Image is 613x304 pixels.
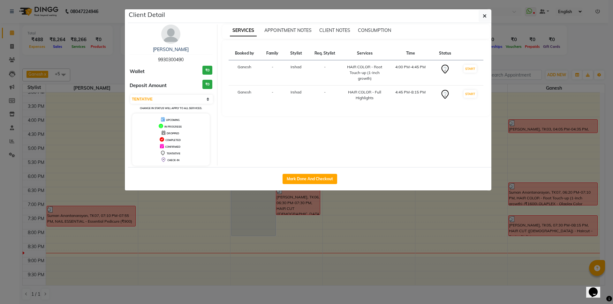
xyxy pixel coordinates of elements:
button: START [464,90,477,98]
th: Req. Stylist [308,47,342,60]
td: - [261,85,284,105]
h5: Client Detail [129,10,165,19]
img: avatar [161,25,180,44]
h3: ₹0 [202,66,212,75]
span: COMPLETED [165,138,181,142]
h3: ₹0 [202,80,212,89]
td: - [308,85,342,105]
div: HAIR COLOR - Root Touch-up (1-inch growth) [345,64,384,81]
span: Wallet [130,68,145,75]
span: CONSUMPTION [358,27,391,33]
td: 4:00 PM-4:45 PM [388,60,433,85]
th: Booked by [229,47,261,60]
span: CONFIRMED [165,145,180,148]
span: Irshad [291,90,301,94]
th: Stylist [284,47,308,60]
td: Ganesh [229,85,261,105]
span: Deposit Amount [130,82,167,89]
td: Ganesh [229,60,261,85]
span: IN PROGRESS [164,125,182,128]
iframe: chat widget [586,278,607,298]
small: Change in status will apply to all services. [140,107,202,110]
th: Time [388,47,433,60]
span: TENTATIVE [167,152,180,155]
span: SERVICES [230,25,257,36]
td: - [308,60,342,85]
span: 9930300490 [158,57,184,63]
th: Services [342,47,388,60]
td: - [261,60,284,85]
button: START [464,65,477,73]
th: Status [433,47,457,60]
span: APPOINTMENT NOTES [264,27,312,33]
span: UPCOMING [166,118,180,122]
span: CLIENT NOTES [319,27,350,33]
div: HAIR COLOR - Full Highlights [345,89,384,101]
a: [PERSON_NAME] [153,47,189,52]
th: Family [261,47,284,60]
td: 4:45 PM-8:15 PM [388,85,433,105]
span: DROPPED [167,132,179,135]
button: Mark Done And Checkout [283,174,337,184]
span: CHECK-IN [167,159,179,162]
span: Irshad [291,64,301,69]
